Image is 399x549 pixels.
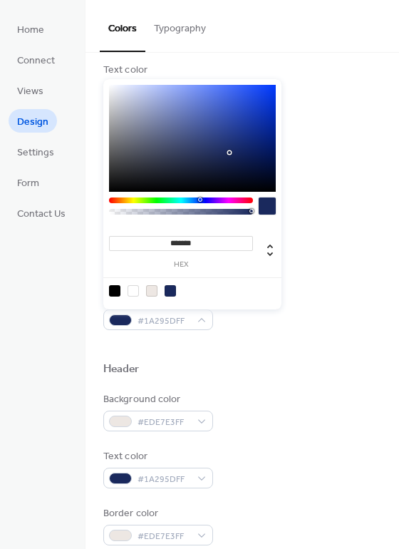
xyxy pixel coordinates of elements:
div: Background color [103,392,210,407]
span: #EDE7E3FF [138,415,190,430]
span: Form [17,176,39,191]
div: rgb(255, 255, 255) [128,285,139,297]
div: Header [103,362,140,377]
div: rgb(237, 231, 227) [146,285,157,297]
span: Home [17,23,44,38]
div: rgb(26, 41, 93) [165,285,176,297]
span: Settings [17,145,54,160]
a: Contact Us [9,201,74,225]
div: Text color [103,63,210,78]
span: Views [17,84,43,99]
span: Contact Us [17,207,66,222]
a: Connect [9,48,63,71]
div: rgb(0, 0, 0) [109,285,120,297]
a: Settings [9,140,63,163]
span: #1A295DFF [138,472,190,487]
span: #1A295DFF [138,314,190,329]
a: Design [9,109,57,133]
label: hex [109,261,253,269]
div: Text color [103,449,210,464]
span: Connect [17,53,55,68]
div: Border color [103,506,210,521]
span: #EDE7E3FF [138,529,190,544]
a: Home [9,17,53,41]
a: Views [9,78,52,102]
span: Design [17,115,48,130]
a: Form [9,170,48,194]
